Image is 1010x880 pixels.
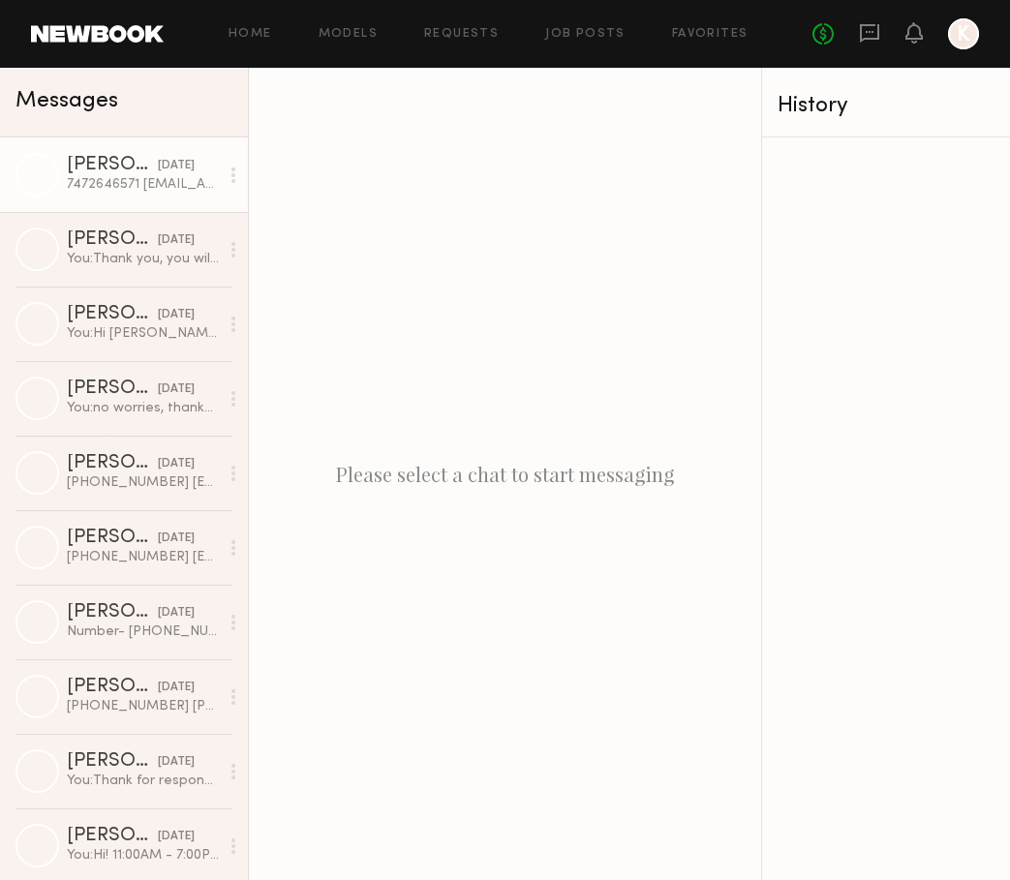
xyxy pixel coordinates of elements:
[158,157,195,175] div: [DATE]
[158,380,195,399] div: [DATE]
[319,28,378,41] a: Models
[67,548,219,566] div: [PHONE_NUMBER] [EMAIL_ADDRESS][DOMAIN_NAME]
[67,379,158,399] div: [PERSON_NAME]
[778,95,995,117] div: History
[158,306,195,324] div: [DATE]
[948,18,979,49] a: K
[67,622,219,641] div: Number- [PHONE_NUMBER] Email- [EMAIL_ADDRESS][DOMAIN_NAME]
[67,454,158,473] div: [PERSON_NAME]
[67,529,158,548] div: [PERSON_NAME]
[67,846,219,865] div: You: Hi! 11:00AM - 7:00PM (We might be flex with the timing, but this is the window we are workin...
[67,250,219,268] div: You: Thank you, you will receive an email shortly.
[158,753,195,772] div: [DATE]
[67,752,158,772] div: [PERSON_NAME]
[158,679,195,697] div: [DATE]
[67,175,219,194] div: 7472646571 [EMAIL_ADDRESS][DOMAIN_NAME]
[67,305,158,324] div: [PERSON_NAME]
[67,156,158,175] div: [PERSON_NAME]
[249,68,761,880] div: Please select a chat to start messaging
[424,28,499,41] a: Requests
[67,678,158,697] div: [PERSON_NAME]
[229,28,272,41] a: Home
[158,455,195,473] div: [DATE]
[672,28,749,41] a: Favorites
[545,28,626,41] a: Job Posts
[67,603,158,622] div: [PERSON_NAME]
[67,230,158,250] div: [PERSON_NAME]
[67,399,219,417] div: You: no worries, thanks so much for your response!
[158,828,195,846] div: [DATE]
[67,324,219,343] div: You: Hi [PERSON_NAME], shouldn't be a problem. Let me confirm with our executives and get back to...
[67,827,158,846] div: [PERSON_NAME]
[67,772,219,790] div: You: Thank for responding to our request! Fortunately, you have been chosen to be an extra for th...
[158,231,195,250] div: [DATE]
[67,697,219,715] div: [PHONE_NUMBER] [PERSON_NAME][EMAIL_ADDRESS][DOMAIN_NAME]
[158,604,195,622] div: [DATE]
[15,90,118,112] span: Messages
[67,473,219,492] div: [PHONE_NUMBER] [EMAIL_ADDRESS][DOMAIN_NAME]
[158,530,195,548] div: [DATE]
